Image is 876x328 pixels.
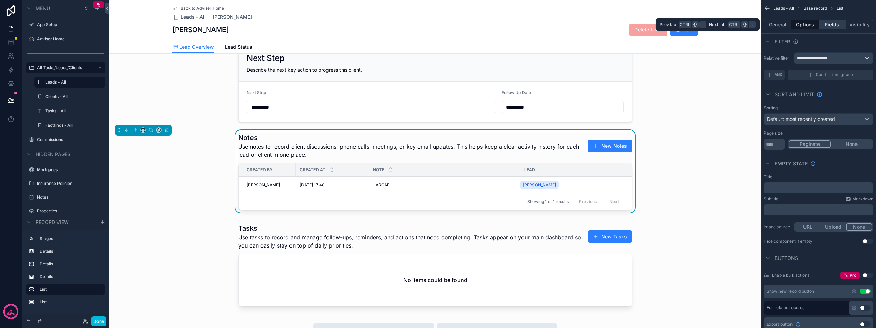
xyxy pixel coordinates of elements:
[247,182,280,188] span: [PERSON_NAME]
[181,14,206,21] span: Leads - All
[837,5,843,11] span: List
[803,5,827,11] span: Base record
[767,116,835,122] span: Default: most recently created
[831,140,872,148] button: None
[40,261,100,267] label: Details
[775,160,808,167] span: Empty state
[172,5,224,11] a: Back to Adviser Home
[524,167,535,173] span: Lead
[749,22,755,27] span: .
[91,316,106,326] button: Done
[766,289,814,294] div: Show new record button
[40,287,100,292] label: List
[7,311,15,316] p: days
[850,273,856,278] span: Pro
[37,208,101,214] label: Properties
[764,182,873,193] div: scrollable content
[821,223,846,231] button: Upload
[172,41,214,54] a: Lead Overview
[764,239,812,244] div: Hide component if empty
[238,142,581,159] span: Use notes to record client discussions, phone calls, meetings, or key email updates. This helps k...
[764,113,873,125] button: Default: most recently created
[846,20,873,29] button: Visibility
[36,219,69,226] span: Record view
[373,167,384,173] span: Note
[766,305,804,311] label: Edit related records
[789,140,831,148] button: Paginate
[660,22,676,27] span: Prev tab
[764,55,791,61] label: Relative filter
[775,255,798,262] span: Buttons
[45,108,101,114] label: Tasks - All
[9,308,12,315] p: 0
[300,182,325,188] span: [DATE] 17:40
[816,72,853,78] span: Condition group
[40,274,100,279] label: Details
[181,5,224,11] span: Back to Adviser Home
[700,22,706,27] span: ,
[764,20,791,29] button: General
[523,182,556,188] span: [PERSON_NAME]
[852,196,873,202] span: Markdown
[238,133,581,142] h1: Notes
[588,140,632,152] a: New Notes
[764,174,772,180] label: Title
[527,199,569,204] span: Showing 1 of 1 results
[764,105,778,111] label: Sorting
[773,5,794,11] span: Leads - All
[212,14,252,21] a: [PERSON_NAME]
[37,167,101,173] label: Mortgages
[179,43,214,50] span: Lead Overview
[40,249,100,254] label: Details
[728,21,740,28] span: Ctrl
[37,194,101,200] label: Notes
[764,204,873,215] div: scrollable content
[37,22,101,27] label: App Setup
[772,273,809,278] label: Enable bulk actions
[45,94,101,99] label: Clients - All
[300,167,325,173] span: Created at
[679,21,691,28] span: Ctrl
[45,123,101,128] label: Factfinds - All
[764,130,783,136] label: Page size
[37,181,101,186] label: Insurance Policies
[791,20,819,29] button: Options
[764,196,778,202] label: Subtitle
[846,196,873,202] a: Markdown
[846,223,872,231] button: None
[172,25,229,35] h1: [PERSON_NAME]
[37,65,92,71] label: All Tasks/Leads/Clients
[709,22,725,27] span: Next tab
[172,14,206,21] a: Leads - All
[247,167,273,173] span: Created By
[376,182,389,188] span: ARGAE
[36,5,50,12] span: Menu
[775,72,782,78] span: AND
[22,230,109,314] div: scrollable content
[45,79,101,85] label: Leads - All
[764,224,791,230] label: Image source
[225,41,252,54] a: Lead Status
[775,38,790,45] span: Filter
[37,137,101,142] label: Commissions
[819,20,846,29] button: Fields
[37,36,101,42] label: Adviser Home
[225,43,252,50] span: Lead Status
[36,151,70,158] span: Hidden pages
[40,236,100,241] label: Stages
[520,181,559,189] a: [PERSON_NAME]
[795,223,821,231] button: URL
[40,299,100,305] label: List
